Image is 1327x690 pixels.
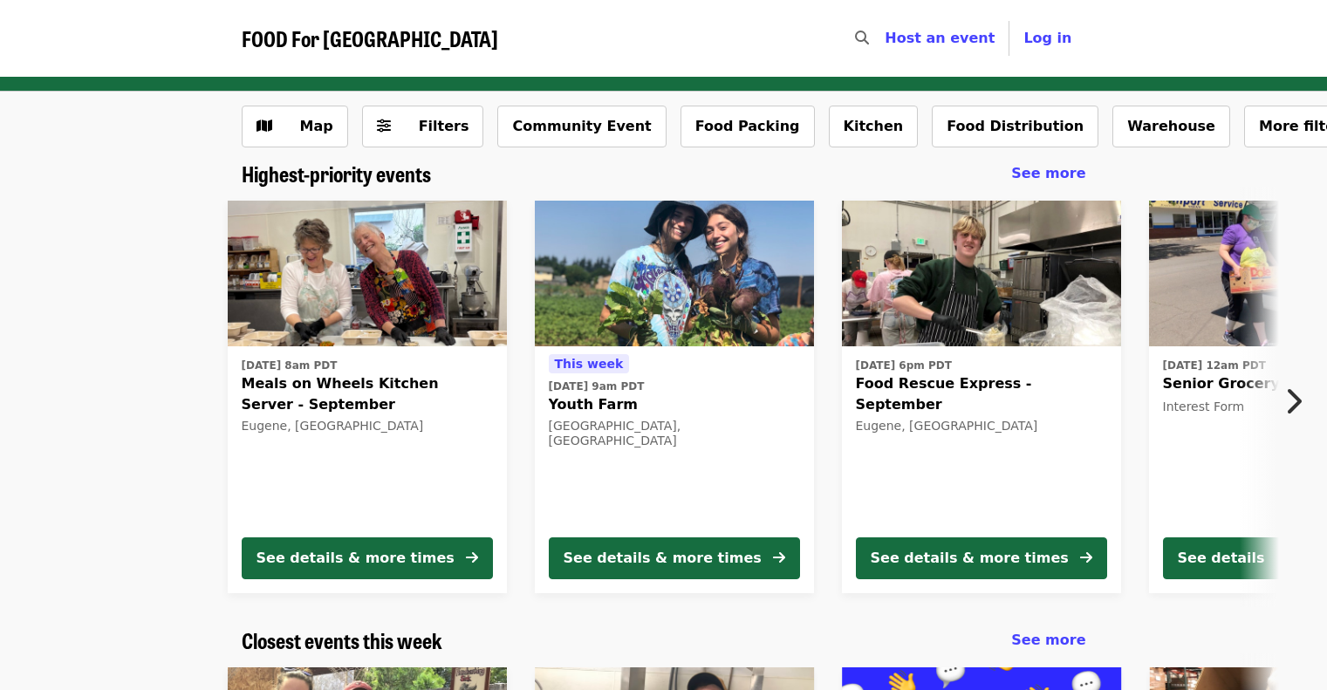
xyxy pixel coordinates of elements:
i: search icon [855,30,869,46]
button: Next item [1269,377,1327,426]
span: This week [555,357,624,371]
button: Show map view [242,106,348,147]
span: Highest-priority events [242,158,431,188]
a: Host an event [885,30,995,46]
a: See details for "Youth Farm" [535,201,814,593]
div: Eugene, [GEOGRAPHIC_DATA] [242,419,493,434]
button: Filters (0 selected) [362,106,484,147]
button: Food Distribution [932,106,1098,147]
a: Closest events this week [242,628,442,653]
time: [DATE] 6pm PDT [856,358,952,373]
i: arrow-right icon [466,550,478,566]
a: Highest-priority events [242,161,431,187]
button: See details & more times [856,537,1107,579]
input: Search [879,17,893,59]
img: Youth Farm organized by FOOD For Lane County [535,201,814,347]
time: [DATE] 8am PDT [242,358,338,373]
i: sliders-h icon [377,118,391,134]
span: See more [1011,632,1085,648]
span: Filters [419,118,469,134]
i: arrow-right icon [773,550,785,566]
img: Meals on Wheels Kitchen Server - September organized by FOOD For Lane County [228,201,507,347]
span: Closest events this week [242,625,442,655]
span: Youth Farm [549,394,800,415]
time: [DATE] 12am PDT [1163,358,1266,373]
button: Log in [1009,21,1085,56]
img: Food Rescue Express - September organized by FOOD For Lane County [842,201,1121,347]
a: FOOD For [GEOGRAPHIC_DATA] [242,26,498,51]
time: [DATE] 9am PDT [549,379,645,394]
div: [GEOGRAPHIC_DATA], [GEOGRAPHIC_DATA] [549,419,800,448]
i: map icon [257,118,272,134]
button: See details & more times [549,537,800,579]
span: Interest Form [1163,400,1245,413]
div: See details [1178,548,1265,569]
a: See more [1011,630,1085,651]
div: Closest events this week [228,628,1100,653]
div: See details & more times [871,548,1069,569]
button: Warehouse [1112,106,1230,147]
div: See details & more times [257,548,455,569]
span: Food Rescue Express - September [856,373,1107,415]
a: See more [1011,163,1085,184]
a: See details for "Meals on Wheels Kitchen Server - September" [228,201,507,593]
div: See details & more times [564,548,762,569]
i: chevron-right icon [1284,385,1302,418]
i: arrow-right icon [1080,550,1092,566]
span: Log in [1023,30,1071,46]
div: Highest-priority events [228,161,1100,187]
span: FOOD For [GEOGRAPHIC_DATA] [242,23,498,53]
span: See more [1011,165,1085,181]
button: Community Event [497,106,666,147]
span: Meals on Wheels Kitchen Server - September [242,373,493,415]
button: Kitchen [829,106,919,147]
button: Food Packing [681,106,815,147]
span: Map [300,118,333,134]
div: Eugene, [GEOGRAPHIC_DATA] [856,419,1107,434]
a: See details for "Food Rescue Express - September" [842,201,1121,593]
button: See details & more times [242,537,493,579]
